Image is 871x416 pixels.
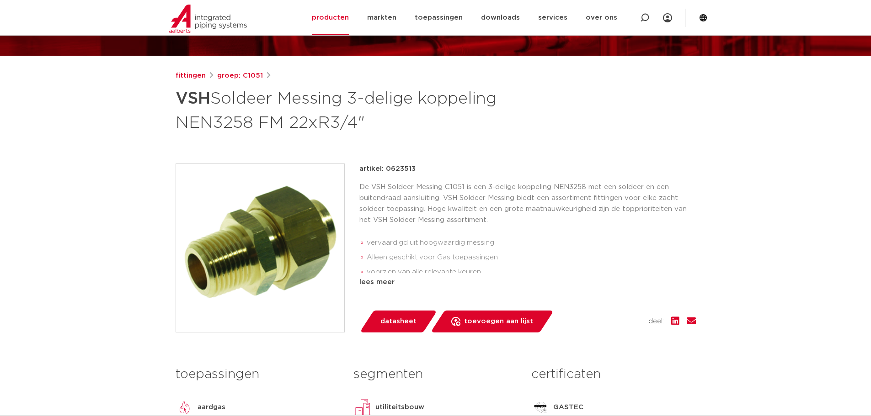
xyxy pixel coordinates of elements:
p: De VSH Soldeer Messing C1051 is een 3-delige koppeling NEN3258 met een soldeer en een buitendraad... [359,182,696,226]
div: lees meer [359,277,696,288]
p: aardgas [198,402,225,413]
span: deel: [648,316,664,327]
li: voorzien van alle relevante keuren [367,265,696,279]
span: datasheet [380,314,417,329]
a: fittingen [176,70,206,81]
h3: certificaten [531,365,695,384]
p: artikel: 0623513 [359,163,416,174]
p: utiliteitsbouw [375,402,424,413]
strong: VSH [176,90,210,107]
span: toevoegen aan lijst [464,314,533,329]
h3: toepassingen [176,365,340,384]
a: datasheet [359,311,437,332]
li: vervaardigd uit hoogwaardig messing [367,236,696,250]
a: groep: C1051 [217,70,263,81]
h3: segmenten [353,365,518,384]
li: Alleen geschikt voor Gas toepassingen [367,250,696,265]
h1: Soldeer Messing 3-delige koppeling NEN3258 FM 22xR3/4" [176,85,519,134]
img: Product Image for VSH Soldeer Messing 3-delige koppeling NEN3258 FM 22xR3/4" [176,164,344,332]
p: GASTEC [553,402,583,413]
